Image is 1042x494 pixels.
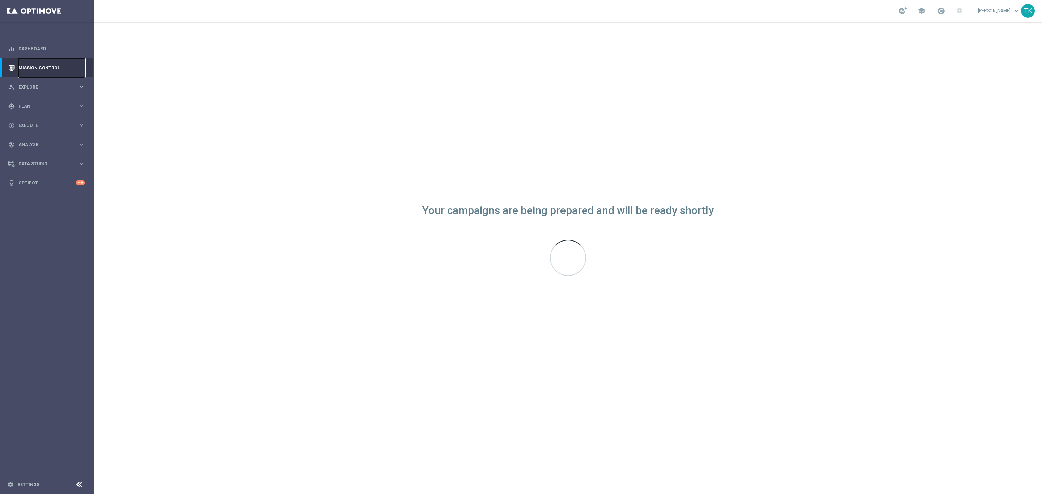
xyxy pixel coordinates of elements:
div: TK [1021,4,1035,18]
div: Your campaigns are being prepared and will be ready shortly [422,208,714,214]
span: Analyze [18,142,78,147]
i: gps_fixed [8,103,15,110]
a: Settings [17,482,39,487]
div: +10 [76,180,85,185]
i: play_circle_outline [8,122,15,129]
div: Analyze [8,141,78,148]
span: Execute [18,123,78,128]
span: Plan [18,104,78,108]
div: Data Studio [8,161,78,167]
button: Data Studio keyboard_arrow_right [8,161,85,167]
button: play_circle_outline Execute keyboard_arrow_right [8,123,85,128]
div: Plan [8,103,78,110]
button: Mission Control [8,65,85,71]
div: Explore [8,84,78,90]
span: Data Studio [18,162,78,166]
i: settings [7,481,14,488]
i: track_changes [8,141,15,148]
i: keyboard_arrow_right [78,141,85,148]
button: track_changes Analyze keyboard_arrow_right [8,142,85,148]
i: keyboard_arrow_right [78,84,85,90]
div: Dashboard [8,39,85,58]
span: Explore [18,85,78,89]
i: keyboard_arrow_right [78,122,85,129]
i: keyboard_arrow_right [78,160,85,167]
button: lightbulb Optibot +10 [8,180,85,186]
i: equalizer [8,46,15,52]
span: school [918,7,925,15]
div: Mission Control [8,58,85,77]
i: person_search [8,84,15,90]
i: lightbulb [8,180,15,186]
button: gps_fixed Plan keyboard_arrow_right [8,103,85,109]
div: Optibot [8,173,85,192]
i: keyboard_arrow_right [78,103,85,110]
span: keyboard_arrow_down [1012,7,1020,15]
div: Execute [8,122,78,129]
a: [PERSON_NAME]keyboard_arrow_down [977,5,1021,16]
a: Dashboard [18,39,85,58]
a: Optibot [18,173,76,192]
a: Mission Control [18,58,85,77]
button: person_search Explore keyboard_arrow_right [8,84,85,90]
button: equalizer Dashboard [8,46,85,52]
